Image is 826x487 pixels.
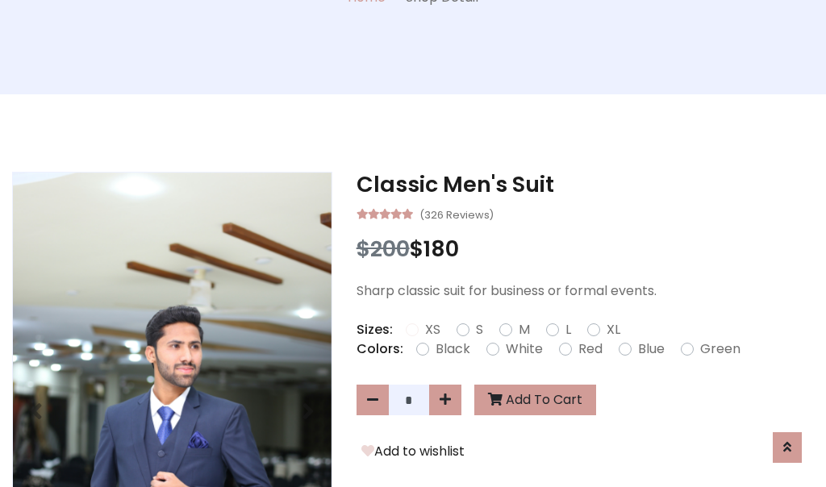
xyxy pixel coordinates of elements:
span: $200 [357,234,410,264]
label: Black [436,339,470,359]
label: XL [607,320,620,339]
label: S [476,320,483,339]
small: (326 Reviews) [419,204,494,223]
button: Add To Cart [474,385,596,415]
h3: $ [357,236,814,262]
span: 180 [423,234,459,264]
button: Add to wishlist [357,441,469,462]
label: L [565,320,571,339]
label: Red [578,339,603,359]
p: Sharp classic suit for business or formal events. [357,281,814,301]
label: XS [425,320,440,339]
p: Colors: [357,339,403,359]
label: M [519,320,530,339]
label: Green [700,339,740,359]
label: Blue [638,339,665,359]
label: White [506,339,543,359]
p: Sizes: [357,320,393,339]
h3: Classic Men's Suit [357,172,814,198]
